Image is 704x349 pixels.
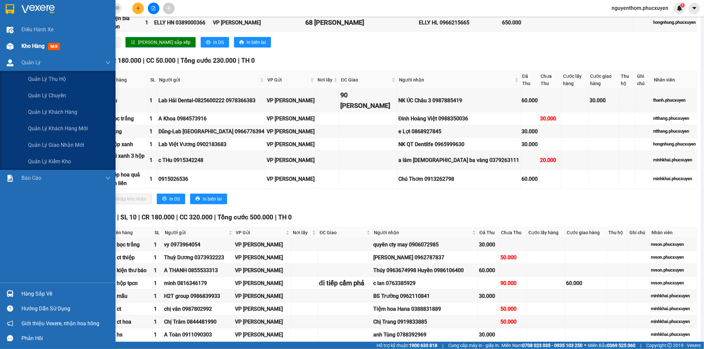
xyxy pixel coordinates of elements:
button: aim [163,3,175,14]
div: 68 [PERSON_NAME] [305,17,417,28]
th: SL [153,227,163,238]
div: minhkhai.phucxuyen [651,318,696,325]
span: aim [166,6,171,11]
span: Tổng cước 500.000 [218,213,273,221]
div: VP [PERSON_NAME] [235,331,290,339]
button: printerIn biên lai [190,194,227,204]
span: ⚪️ [584,344,586,347]
span: | [275,213,277,221]
div: Dũng-Lab [GEOGRAPHIC_DATA] 0966776394 [158,127,264,136]
div: vy 0973964054 [164,240,233,249]
div: ntthang.phucxuyen [653,115,696,122]
span: Quản lý thu hộ [28,75,66,83]
span: | [138,213,140,221]
span: CR 180.000 [108,57,141,64]
span: 1 [681,3,684,8]
th: Đã Thu [478,227,499,238]
td: VP Minh Khai [266,151,316,170]
th: Đã Thu [520,71,539,89]
span: CC 50.000 [146,57,176,64]
th: Tên hàng [112,227,153,238]
td: VP Dương Đình Nghệ [234,251,291,264]
button: file-add [148,3,159,14]
strong: 0369 525 060 [607,343,635,348]
div: minhkhai.phucxuyen [651,331,696,338]
td: VP Dương Đình Nghệ [234,264,291,277]
div: 50.000 [500,318,525,326]
span: ĐC Giao [319,229,365,236]
th: Chưa Thu [539,71,561,89]
span: Miền Bắc [588,342,635,349]
img: warehouse-icon [7,43,14,50]
button: caret-down [688,3,700,14]
div: 1 [150,96,156,105]
span: printer [239,40,244,45]
div: Hướng dẫn sử dụng [21,304,111,314]
div: Chị Trang 0919833885 [373,318,477,326]
td: VP Dương Đình Nghệ [234,238,291,251]
div: 1 [150,127,156,136]
div: ELLY HL 0966215665 [419,18,500,27]
span: Quản lý chuyến [28,91,66,100]
span: Người nhận [374,229,471,236]
span: Quản lý khách hàng mới [28,124,88,133]
td: VP Minh Khai [234,315,291,328]
span: In DS [213,39,224,46]
button: printerIn DS [201,37,229,48]
div: VP [PERSON_NAME] [235,279,290,287]
button: downloadNhập kho nhận [102,194,152,204]
td: VP Minh Khai [266,170,316,188]
span: | [238,57,240,64]
div: Chị Trâm 0844481990 [164,318,233,326]
span: | [143,57,145,64]
div: 30.000 [521,140,538,148]
div: nvson.phucxuyen [651,241,696,248]
div: 1 [150,175,156,183]
div: 1 mẫu [113,292,151,300]
span: question-circle [7,305,13,312]
span: close-circle [116,6,119,10]
span: Miền Nam [501,342,583,349]
div: 30.000 [521,127,538,136]
span: Quản Lý [21,58,41,67]
div: 1 bọc trắng [107,114,147,123]
span: | [214,213,216,221]
div: 1 [145,18,152,27]
div: VP [PERSON_NAME] [235,318,290,326]
div: thanh.phucxuyen [653,97,696,104]
div: VP [PERSON_NAME] [235,240,290,249]
span: Giới thiệu Vexere, nhận hoa hồng [21,319,99,328]
div: minh 0816346179 [164,279,233,287]
div: VP [PERSON_NAME] [235,305,290,313]
div: 1 [154,292,162,300]
div: 1 hs [113,331,151,339]
span: down [105,175,111,181]
div: 1 hộp xanh [107,140,147,148]
div: ntthang.phucxuyen [653,128,696,135]
button: plus [132,3,144,14]
th: Cước lấy hàng [527,227,565,238]
div: 2 xốp hoa quả dính liền [107,171,147,187]
span: VP Gửi [267,76,309,83]
div: minhkhai.phucxuyen [651,293,696,299]
div: VP [PERSON_NAME] [267,140,315,148]
span: | [640,342,641,349]
span: VP Gửi [236,229,285,236]
div: 8 kiện bìa caton [107,14,143,31]
td: VP Dương Đình Nghệ [266,125,316,138]
span: In biên lai [203,195,222,203]
span: Hỗ trợ kỹ thuật: [377,342,437,349]
div: VP [PERSON_NAME] [267,175,315,183]
div: 0915026536 [158,175,264,183]
td: VP Minh Khai [234,290,291,302]
button: printerIn biên lai [234,37,271,48]
div: minhkhai.phucxuyen [653,175,696,182]
th: Ghi chú [628,227,650,238]
div: VP [PERSON_NAME] [267,127,315,136]
td: VP Dương Đình Nghệ [234,277,291,290]
th: Cước giao hàng [589,71,619,89]
div: nvson.phucxuyen [651,254,696,261]
td: VP Dương Đình Nghệ [266,138,316,151]
strong: 1900 633 818 [409,343,437,348]
span: Cung cấp máy in - giấy in: [448,342,500,349]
